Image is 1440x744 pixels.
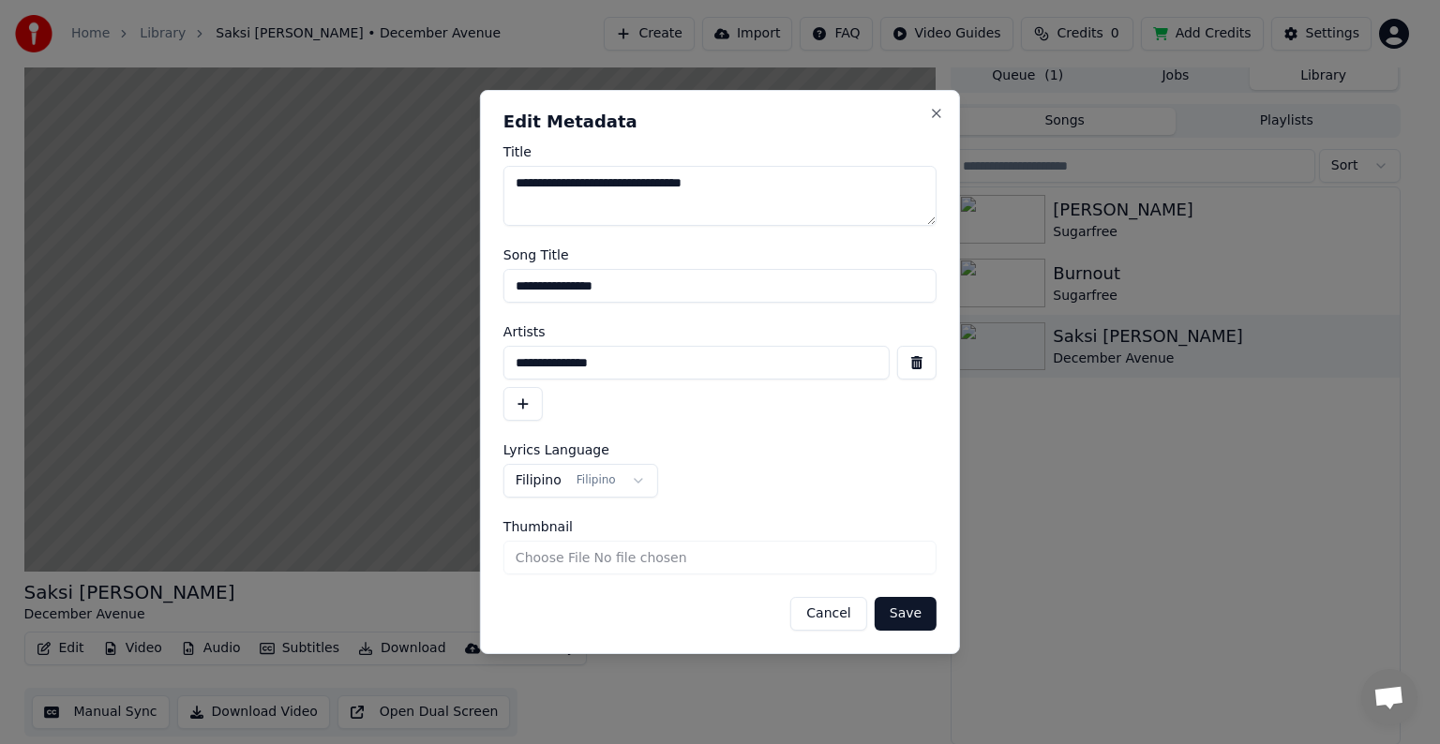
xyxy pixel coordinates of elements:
[790,597,866,631] button: Cancel
[503,520,573,533] span: Thumbnail
[875,597,937,631] button: Save
[503,248,937,261] label: Song Title
[503,113,937,130] h2: Edit Metadata
[503,145,937,158] label: Title
[503,443,609,456] span: Lyrics Language
[503,325,937,338] label: Artists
